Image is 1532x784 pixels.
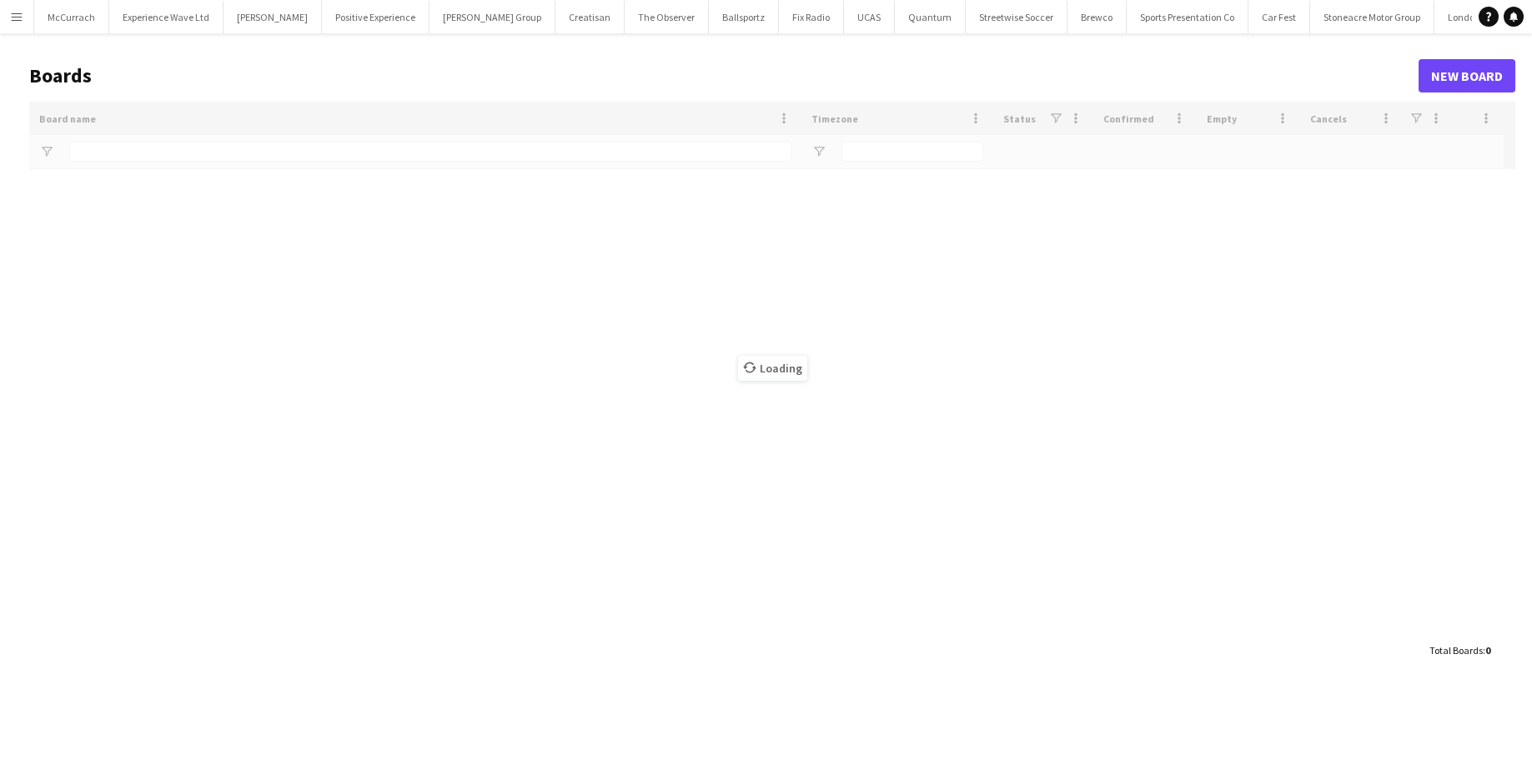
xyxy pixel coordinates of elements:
button: Fix Radio [779,1,844,33]
span: Total Boards [1429,644,1483,657]
button: [PERSON_NAME] [224,1,322,33]
button: UCAS [844,1,895,33]
button: Quantum [895,1,966,33]
div: : [1429,634,1490,667]
button: The Observer [625,1,709,33]
button: Ballsportz [709,1,779,33]
span: 0 [1485,644,1490,657]
a: New Board [1419,59,1515,92]
button: McCurrach [34,1,109,33]
button: Positive Experience [322,1,429,33]
button: Creatisan [555,1,625,33]
button: Experience Wave Ltd [109,1,224,33]
h1: Boards [29,63,1419,88]
button: Brewco [1067,1,1127,33]
button: Stoneacre Motor Group [1310,1,1434,33]
span: Loading [738,356,807,381]
button: Car Fest [1248,1,1310,33]
button: Sports Presentation Co [1127,1,1248,33]
button: [PERSON_NAME] Group [429,1,555,33]
button: Streetwise Soccer [966,1,1067,33]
